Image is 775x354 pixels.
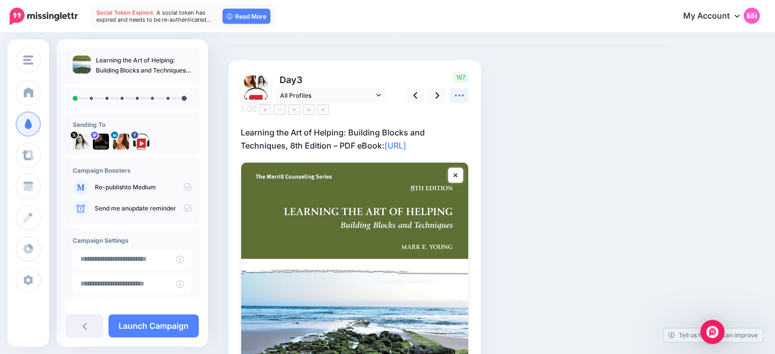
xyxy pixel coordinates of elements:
[223,9,270,24] a: Read More
[10,8,78,25] img: Missinglettr
[73,55,91,74] img: 3c5ea032a853505ce150b55701529aac_thumb.jpg
[244,76,256,88] img: 1537218439639-55706.png
[453,73,469,83] span: 167
[95,183,192,192] p: to Medium
[95,183,126,191] a: Re-publish
[256,76,268,88] img: tSvj_Osu-58146.jpg
[275,73,387,87] p: Day
[73,121,192,128] h4: Sending To
[96,9,155,16] span: Social Token Expired.
[113,133,129,150] img: 1537218439639-55706.png
[129,204,176,213] a: update reminder
[96,55,192,76] p: Learning the Art of Helping: Building Blocks and Techniques, 8th Edition – PDF eBook
[700,320,725,344] div: Open Intercom Messenger
[663,328,763,342] a: Tell us how we can improve
[73,133,89,150] img: tSvj_Osu-58146.jpg
[244,88,268,112] img: 307443043_482319977280263_5046162966333289374_n-bsa149661.png
[73,237,192,244] h4: Campaign Settings
[384,140,406,151] a: [URL]
[73,167,192,174] h4: Campaign Boosters
[95,204,192,213] p: Send me an
[133,133,149,150] img: 307443043_482319977280263_5046162966333289374_n-bsa149661.png
[280,90,374,101] span: All Profiles
[297,75,302,85] span: 3
[93,133,109,150] img: 802740b3fb02512f-84599.jpg
[96,9,211,23] span: A social token has expired and needs to be re-authenticated…
[23,55,33,64] img: menu.png
[241,126,469,152] p: Learning the Art of Helping: Building Blocks and Techniques, 8th Edition – PDF eBook:
[673,4,760,29] a: My Account
[275,88,386,103] a: All Profiles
